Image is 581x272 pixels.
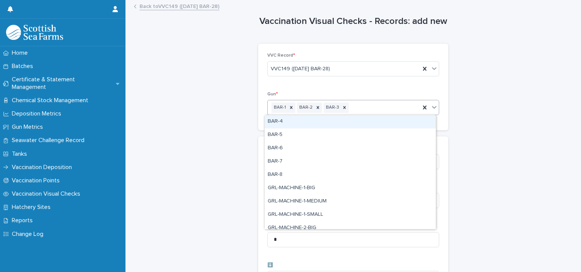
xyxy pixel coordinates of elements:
[9,97,94,104] p: Chemical Stock Management
[9,204,57,211] p: Hatchery Sites
[9,123,49,131] p: Gun Metrics
[265,221,436,235] div: GRL-MACHINE-2-BIG
[271,65,330,73] span: VVC149 ([DATE] BAR-28)
[271,103,287,113] div: BAR-1
[9,164,78,171] p: Vaccination Deposition
[265,182,436,195] div: GRL-MACHINE-1-BIG
[140,2,219,10] a: Back toVVC149 ([DATE] BAR-28)
[258,16,448,27] h1: Vaccination Visual Checks - Records: add new
[9,217,39,224] p: Reports
[9,137,90,144] p: Seawater Challenge Record
[324,103,340,113] div: BAR-3
[9,231,49,238] p: Change Log
[9,49,34,57] p: Home
[9,177,66,184] p: Vaccination Points
[265,142,436,155] div: BAR-6
[9,110,67,117] p: Deposition Metrics
[265,115,436,128] div: BAR-4
[9,150,33,158] p: Tanks
[297,103,314,113] div: BAR-2
[265,128,436,142] div: BAR-5
[9,76,116,90] p: Certificate & Statement Management
[265,195,436,208] div: GRL-MACHINE-1-MEDIUM
[265,168,436,182] div: BAR-8
[9,190,86,198] p: Vaccination Visual Checks
[265,155,436,168] div: BAR-7
[267,263,273,267] span: ⬇️
[267,53,295,58] span: VVC Record
[267,92,278,96] span: Gun
[9,63,39,70] p: Batches
[265,208,436,221] div: GRL-MACHINE-1-SMALL
[6,25,63,40] img: uOABhIYSsOPhGJQdTwEw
